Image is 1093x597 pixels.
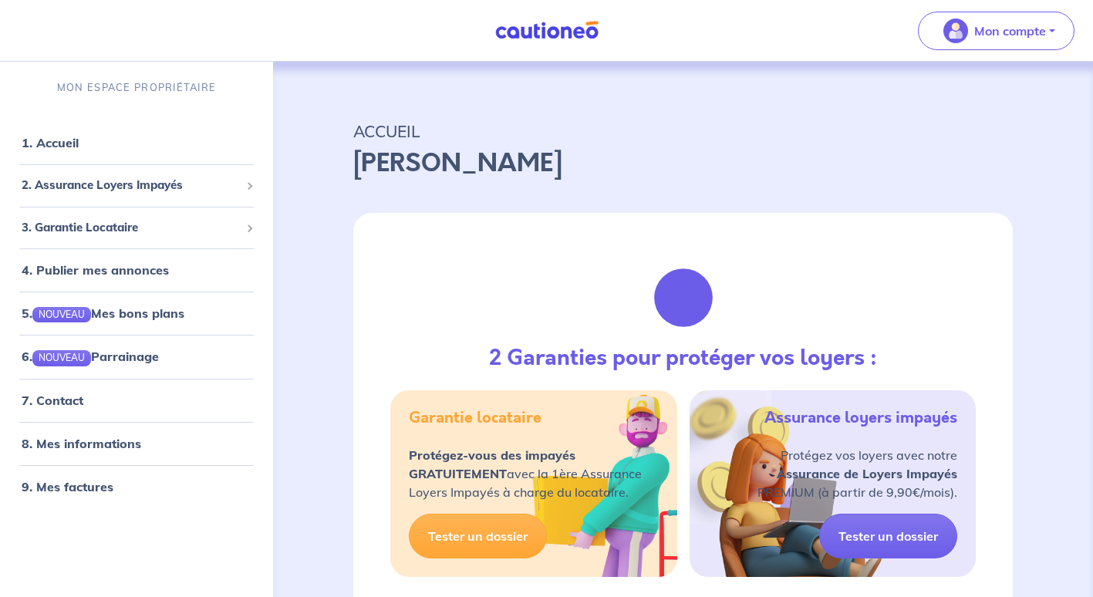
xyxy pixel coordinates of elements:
div: 2. Assurance Loyers Impayés [6,170,267,201]
a: 4. Publier mes annonces [22,262,169,278]
img: Cautioneo [489,21,605,40]
a: 5.NOUVEAUMes bons plans [22,305,184,321]
div: 5.NOUVEAUMes bons plans [6,298,267,329]
button: illu_account_valid_menu.svgMon compte [918,12,1074,50]
a: 8. Mes informations [22,436,141,451]
p: avec la 1ère Assurance Loyers Impayés à charge du locataire. [409,446,642,501]
p: [PERSON_NAME] [353,145,1013,182]
div: 1. Accueil [6,127,267,158]
a: 1. Accueil [22,135,79,150]
strong: Protégez-vous des impayés GRATUITEMENT [409,447,575,481]
a: 9. Mes factures [22,479,113,494]
div: 4. Publier mes annonces [6,255,267,285]
a: Tester un dossier [409,514,547,558]
div: 3. Garantie Locataire [6,213,267,243]
h5: Garantie locataire [409,409,541,427]
strong: Assurance de Loyers Impayés [777,466,957,481]
p: MON ESPACE PROPRIÉTAIRE [57,80,216,95]
p: ACCUEIL [353,117,1013,145]
div: 9. Mes factures [6,471,267,502]
p: Protégez vos loyers avec notre PREMIUM (à partir de 9,90€/mois). [757,446,957,501]
div: 8. Mes informations [6,428,267,459]
h3: 2 Garanties pour protéger vos loyers : [489,346,877,372]
span: 3. Garantie Locataire [22,219,240,237]
div: 6.NOUVEAUParrainage [6,341,267,372]
a: Tester un dossier [819,514,957,558]
div: 7. Contact [6,385,267,416]
img: justif-loupe [642,256,725,339]
span: 2. Assurance Loyers Impayés [22,177,240,194]
p: Mon compte [974,22,1046,40]
img: illu_account_valid_menu.svg [943,19,968,43]
a: 7. Contact [22,393,83,408]
a: 6.NOUVEAUParrainage [22,349,159,364]
h5: Assurance loyers impayés [764,409,957,427]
